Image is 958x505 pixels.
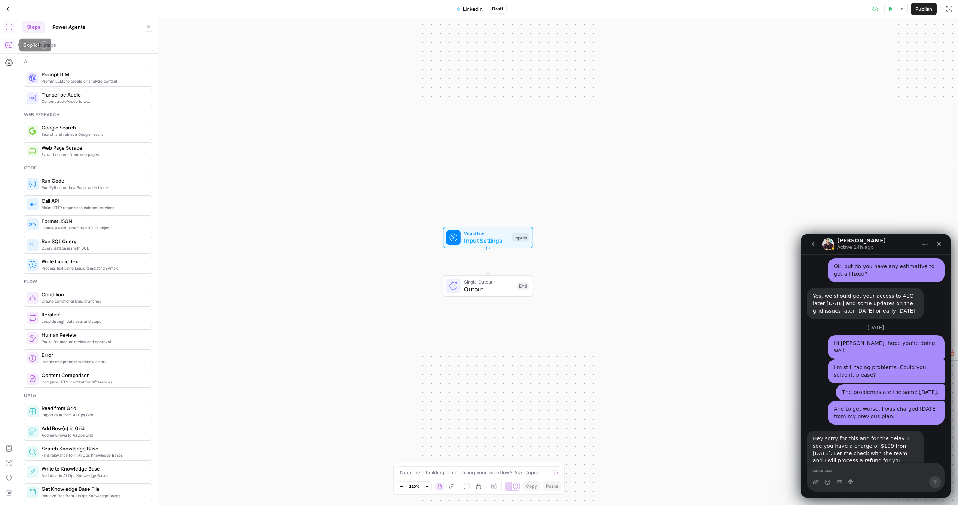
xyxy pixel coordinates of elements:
span: Pause for manual review and approval [42,339,146,345]
span: Iteration [42,311,146,318]
span: Create conditional logic branches [42,298,146,304]
span: Output [464,285,513,294]
span: Content Comparison [42,371,146,379]
span: Retrieve files from AirOps Knowledge Bases [42,493,146,499]
span: Run Code [42,177,146,184]
button: Copy [523,481,540,491]
span: Query databases with SQL [42,245,146,251]
span: Loop through data sets and steps [42,318,146,324]
span: Call API [42,197,146,205]
span: Error [42,351,146,359]
span: Run Python or JavaScript code blocks [42,184,146,190]
input: Search steps [26,41,150,49]
span: Import data from AirOps Grid [42,412,146,418]
button: Paste [543,481,561,491]
span: Handle and process workflow errors [42,359,146,365]
span: Compare HTML content for differences [42,379,146,385]
span: Search Knowledge Base [42,445,146,452]
span: Search and retrieve Google results [42,131,146,137]
span: Draft [492,6,503,12]
div: Flow [24,278,152,285]
span: Human Review [42,331,146,339]
span: Workflow [464,230,509,237]
span: Prompt LLMs to create or analyze content [42,78,146,84]
div: Data [24,392,152,399]
span: Convert audio/video to text [42,98,146,104]
span: Condition [42,291,146,298]
g: Edge from start to end [486,248,489,274]
div: Web research [24,111,152,118]
span: Process text using Liquid templating syntax [42,265,146,271]
button: LinkedIn [452,3,487,15]
span: Create a valid, structured JSON object [42,225,146,231]
span: Prompt LLM [42,71,146,78]
div: Ai [24,58,152,65]
span: Transcribe Audio [42,91,146,98]
span: Google Search [42,124,146,131]
span: Find relevant info in AirOps Knowledge Bases [42,452,146,458]
span: Copy [526,483,537,490]
span: Add new rows to AirOps Grid [42,432,146,438]
span: Single Output [464,278,513,285]
span: Input Settings [464,236,509,245]
span: Web Page Scrape [42,144,146,151]
div: Code [24,165,152,171]
div: End [517,282,529,290]
div: Inputs [512,233,529,242]
span: 120% [409,483,419,489]
iframe: Intercom live chat [801,234,951,498]
span: Publish [915,5,932,13]
span: Write to Knowledge Base [42,465,146,472]
span: Write Liquid Text [42,258,146,265]
div: Single OutputOutputEnd [418,275,558,297]
button: Publish [911,3,937,15]
span: Paste [546,483,558,490]
span: LinkedIn [463,5,483,13]
span: Extract content from web pages [42,151,146,157]
span: Add Row(s) in Grid [42,425,146,432]
span: Format JSON [42,217,146,225]
span: Make HTTP requests to external services [42,205,146,211]
span: Run SQL Query [42,238,146,245]
span: Read from Grid [42,404,146,412]
span: Get Knowledge Base File [42,485,146,493]
div: WorkflowInput SettingsInputs [418,227,558,248]
span: Add data to AirOps Knowledge Bases [42,472,146,478]
img: vrinnnclop0vshvmafd7ip1g7ohf [29,375,36,382]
